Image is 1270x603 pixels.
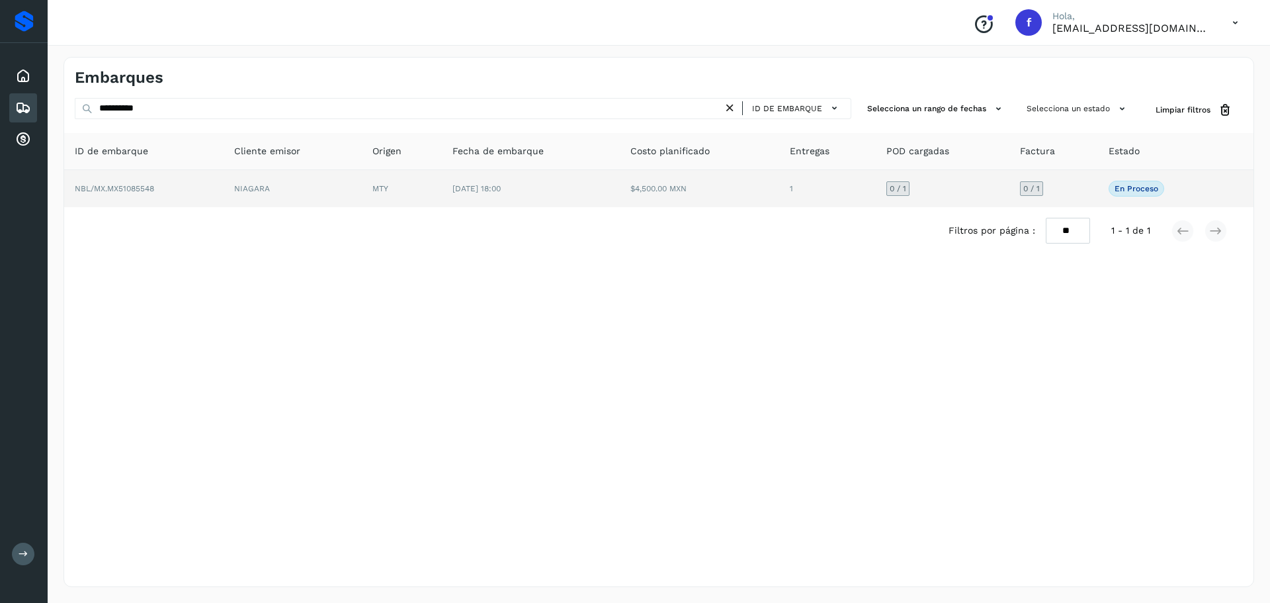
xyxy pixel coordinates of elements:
div: Inicio [9,62,37,91]
span: Entregas [790,144,829,158]
h4: Embarques [75,68,163,87]
span: Costo planificado [630,144,710,158]
td: $4,500.00 MXN [620,170,779,207]
div: Embarques [9,93,37,122]
span: Filtros por página : [949,224,1035,238]
td: NIAGARA [224,170,362,207]
span: ID de embarque [75,144,148,158]
div: Cuentas por cobrar [9,125,37,154]
span: 0 / 1 [890,185,906,193]
button: Selecciona un estado [1021,98,1134,120]
td: MTY [362,170,442,207]
span: NBL/MX.MX51085548 [75,184,154,193]
button: ID de embarque [748,99,845,118]
span: 1 - 1 de 1 [1111,224,1150,238]
span: Limpiar filtros [1156,104,1210,116]
span: Estado [1109,144,1140,158]
p: Hola, [1052,11,1211,22]
p: En proceso [1115,184,1158,193]
span: Cliente emisor [234,144,300,158]
span: 0 / 1 [1023,185,1040,193]
span: [DATE] 18:00 [452,184,501,193]
span: Fecha de embarque [452,144,544,158]
button: Limpiar filtros [1145,98,1243,122]
button: Selecciona un rango de fechas [862,98,1011,120]
span: ID de embarque [752,103,822,115]
span: Origen [372,144,402,158]
td: 1 [779,170,876,207]
span: Factura [1020,144,1055,158]
p: facturacion@salgofreight.com [1052,22,1211,34]
span: POD cargadas [886,144,949,158]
